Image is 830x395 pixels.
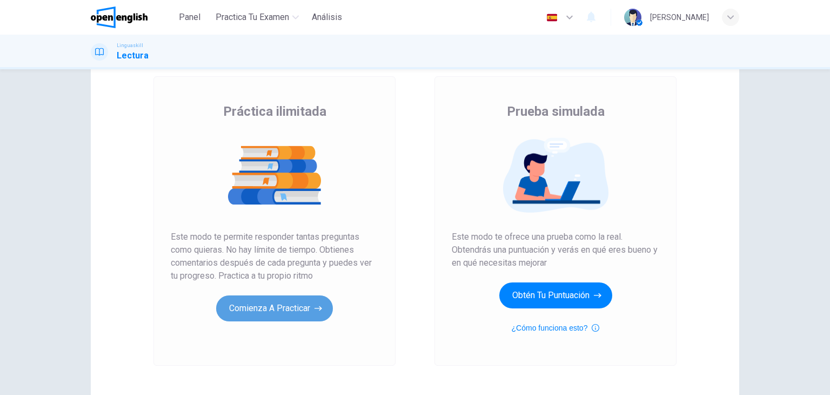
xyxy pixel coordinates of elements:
[117,42,143,49] span: Linguaskill
[216,11,289,24] span: Practica tu examen
[211,8,303,27] button: Practica tu examen
[512,321,600,334] button: ¿Cómo funciona esto?
[499,282,612,308] button: Obtén tu puntuación
[650,11,709,24] div: [PERSON_NAME]
[307,8,346,27] button: Análisis
[91,6,172,28] a: OpenEnglish logo
[216,295,333,321] button: Comienza a practicar
[624,9,641,26] img: Profile picture
[312,11,342,24] span: Análisis
[171,231,378,282] span: Este modo te permite responder tantas preguntas como quieras. No hay límite de tiempo. Obtienes c...
[117,49,149,62] h1: Lectura
[179,11,200,24] span: Panel
[91,6,148,28] img: OpenEnglish logo
[172,8,207,27] button: Panel
[507,103,605,120] span: Prueba simulada
[545,14,559,22] img: es
[452,231,659,269] span: Este modo te ofrece una prueba como la real. Obtendrás una puntuación y verás en qué eres bueno y...
[223,103,326,120] span: Práctica ilimitada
